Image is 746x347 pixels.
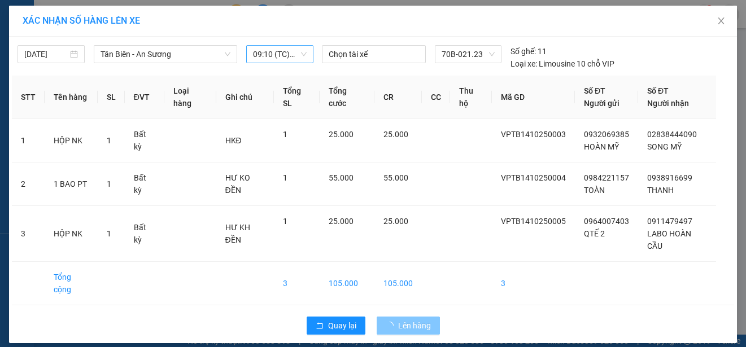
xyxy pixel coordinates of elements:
[584,217,629,226] span: 0964007403
[717,16,726,25] span: close
[23,15,140,26] span: XÁC NHẬN SỐ HÀNG LÊN XE
[647,130,697,139] span: 02838444090
[584,173,629,182] span: 0984221157
[107,229,111,238] span: 1
[283,217,287,226] span: 1
[383,217,408,226] span: 25.000
[56,72,119,80] span: VPTB1410250005
[705,6,737,37] button: Close
[30,61,138,70] span: -----------------------------------------
[4,7,54,56] img: logo
[422,76,450,119] th: CC
[383,130,408,139] span: 25.000
[45,206,98,262] td: HỘP NK
[511,45,547,58] div: 11
[89,50,138,57] span: Hotline: 19001152
[511,58,537,70] span: Loại xe:
[647,217,692,226] span: 0911479497
[253,46,307,63] span: 09:10 (TC) - 70B-021.23
[647,86,669,95] span: Số ĐT
[584,86,605,95] span: Số ĐT
[3,73,118,80] span: [PERSON_NAME]:
[3,82,69,89] span: In ngày:
[125,162,164,206] td: Bất kỳ
[647,229,691,251] span: LABO HOÀN CẦU
[283,130,287,139] span: 1
[584,130,629,139] span: 0932069385
[584,229,605,238] span: QTẾ 2
[283,173,287,182] span: 1
[329,173,354,182] span: 55.000
[45,262,98,305] td: Tổng cộng
[329,217,354,226] span: 25.000
[107,179,111,188] span: 1
[89,34,155,48] span: 01 Võ Văn Truyện, KP.1, Phường 2
[328,319,356,332] span: Quay lại
[442,46,495,63] span: 70B-021.23
[511,45,536,58] span: Số ghế:
[307,317,365,335] button: rollbackQuay lại
[274,76,320,119] th: Tổng SL
[45,162,98,206] td: 1 BAO PT
[320,262,374,305] td: 105.000
[107,136,111,145] span: 1
[274,262,320,305] td: 3
[374,76,422,119] th: CR
[329,130,354,139] span: 25.000
[224,51,231,58] span: down
[647,142,682,151] span: SONG MỸ
[225,223,250,244] span: HƯ KH ĐỀN
[45,76,98,119] th: Tên hàng
[89,6,155,16] strong: ĐỒNG PHƯỚC
[647,99,689,108] span: Người nhận
[647,173,692,182] span: 0938916699
[647,186,674,195] span: THANH
[386,322,398,330] span: loading
[12,206,45,262] td: 3
[24,48,68,60] input: 14/10/2025
[125,76,164,119] th: ĐVT
[316,322,324,331] span: rollback
[98,76,125,119] th: SL
[12,119,45,162] td: 1
[12,76,45,119] th: STT
[377,317,440,335] button: Lên hàng
[492,76,575,119] th: Mã GD
[374,262,422,305] td: 105.000
[12,162,45,206] td: 2
[216,76,274,119] th: Ghi chú
[584,99,620,108] span: Người gửi
[584,142,619,151] span: HOÀN MỸ
[501,217,566,226] span: VPTB1410250005
[45,119,98,162] td: HỘP NK
[225,136,242,145] span: HKĐ
[501,173,566,182] span: VPTB1410250004
[101,46,230,63] span: Tân Biên - An Sương
[511,58,614,70] div: Limousine 10 chỗ VIP
[225,173,250,195] span: HƯ KO ĐỀN
[501,130,566,139] span: VPTB1410250003
[450,76,492,119] th: Thu hộ
[398,319,431,332] span: Lên hàng
[125,206,164,262] td: Bất kỳ
[89,18,152,32] span: Bến xe [GEOGRAPHIC_DATA]
[164,76,216,119] th: Loại hàng
[125,119,164,162] td: Bất kỳ
[320,76,374,119] th: Tổng cước
[492,262,575,305] td: 3
[383,173,408,182] span: 55.000
[25,82,69,89] span: 08:04:04 [DATE]
[584,186,605,195] span: TOÀN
